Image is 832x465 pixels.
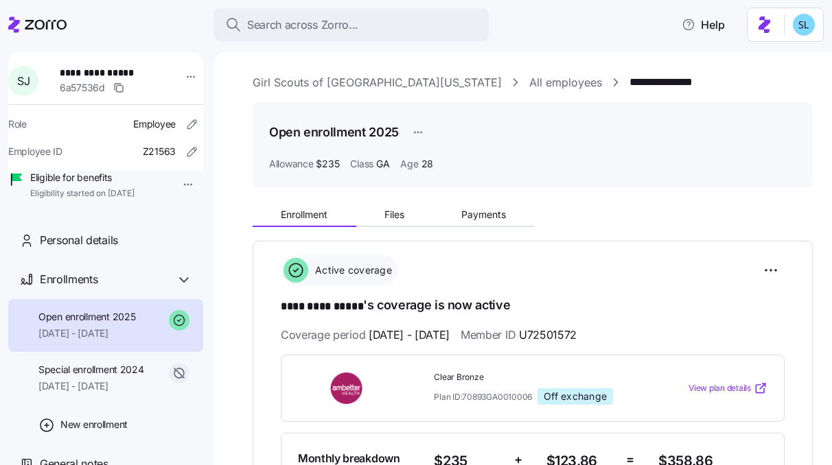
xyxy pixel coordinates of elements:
[519,326,577,344] span: U72501572
[60,81,105,95] span: 6a57536d
[269,123,399,141] h1: Open enrollment 2025
[269,157,313,171] span: Allowance
[38,326,135,340] span: [DATE] - [DATE]
[434,391,532,403] span: Plan ID: 70893GA0010006
[384,210,404,219] span: Files
[369,326,450,344] span: [DATE] - [DATE]
[281,326,450,344] span: Coverage period
[38,310,135,324] span: Open enrollment 2025
[376,157,389,171] span: GA
[30,171,135,184] span: Eligible for benefits
[311,263,392,277] span: Active coverage
[544,390,607,403] span: Off exchange
[30,188,135,200] span: Eligibility started on [DATE]
[281,296,785,315] h1: 's coverage is now active
[247,16,358,34] span: Search across Zorro...
[434,372,647,383] span: Clear Bronze
[253,74,502,91] a: Girl Scouts of [GEOGRAPHIC_DATA][US_STATE]
[133,117,176,131] span: Employee
[529,74,602,91] a: All employees
[793,14,815,36] img: 7c620d928e46699fcfb78cede4daf1d1
[671,11,736,38] button: Help
[461,210,506,219] span: Payments
[17,75,30,86] span: S J
[60,418,128,431] span: New enrollment
[682,16,725,33] span: Help
[316,157,339,171] span: $235
[143,145,176,158] span: Z21563
[40,232,118,249] span: Personal details
[40,271,97,288] span: Enrollments
[8,145,62,158] span: Employee ID
[281,210,327,219] span: Enrollment
[461,326,577,344] span: Member ID
[8,117,27,131] span: Role
[38,379,144,393] span: [DATE] - [DATE]
[350,157,373,171] span: Class
[214,8,489,41] button: Search across Zorro...
[298,372,397,404] img: Ambetter
[38,363,144,377] span: Special enrollment 2024
[400,157,418,171] span: Age
[689,382,751,395] span: View plan details
[689,381,767,395] a: View plan details
[421,157,433,171] span: 28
